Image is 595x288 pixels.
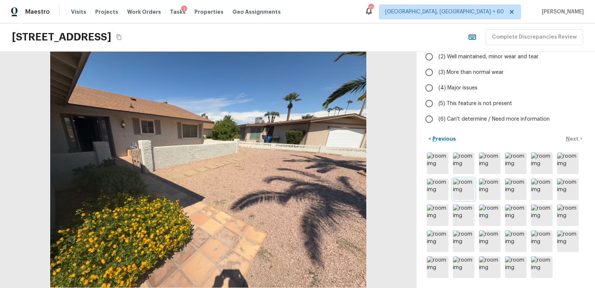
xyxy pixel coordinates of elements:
img: room img [427,230,448,252]
button: Copy Address [114,32,124,42]
img: room img [531,256,553,278]
img: room img [557,179,579,200]
img: room img [479,153,501,174]
span: [PERSON_NAME] [539,8,584,16]
img: room img [453,204,475,226]
img: room img [479,256,501,278]
div: 708 [368,4,373,12]
span: Visits [71,8,86,16]
img: room img [557,230,579,252]
span: [GEOGRAPHIC_DATA], [GEOGRAPHIC_DATA] + 60 [385,8,504,16]
span: (6) Can't determine / Need more information [438,115,550,123]
img: room img [479,230,501,252]
span: Tasks [170,9,186,14]
span: (3) More than normal wear [438,69,504,76]
img: room img [427,179,448,200]
img: room img [557,204,579,226]
img: room img [505,204,527,226]
span: (4) Major issues [438,84,477,92]
img: room img [531,179,553,200]
img: room img [427,153,448,174]
span: (2) Well maintained, minor wear and tear [438,53,538,60]
span: Maestro [25,8,50,16]
img: room img [453,153,475,174]
img: room img [505,179,527,200]
img: room img [427,256,448,278]
img: room img [531,153,553,174]
h2: [STREET_ADDRESS] [12,30,111,44]
img: room img [505,153,527,174]
img: room img [505,230,527,252]
img: room img [505,256,527,278]
span: (5) This feature is not present [438,100,512,107]
span: Geo Assignments [232,8,281,16]
p: Previous [431,135,456,143]
img: room img [531,204,553,226]
img: room img [453,179,475,200]
span: Work Orders [127,8,161,16]
img: room img [531,230,553,252]
img: room img [453,256,475,278]
div: 1 [181,6,187,13]
img: room img [453,230,475,252]
img: room img [427,204,448,226]
img: room img [479,179,501,200]
span: Properties [194,8,223,16]
img: room img [557,153,579,174]
img: room img [479,204,501,226]
button: <Previous [425,133,459,145]
span: Projects [95,8,118,16]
